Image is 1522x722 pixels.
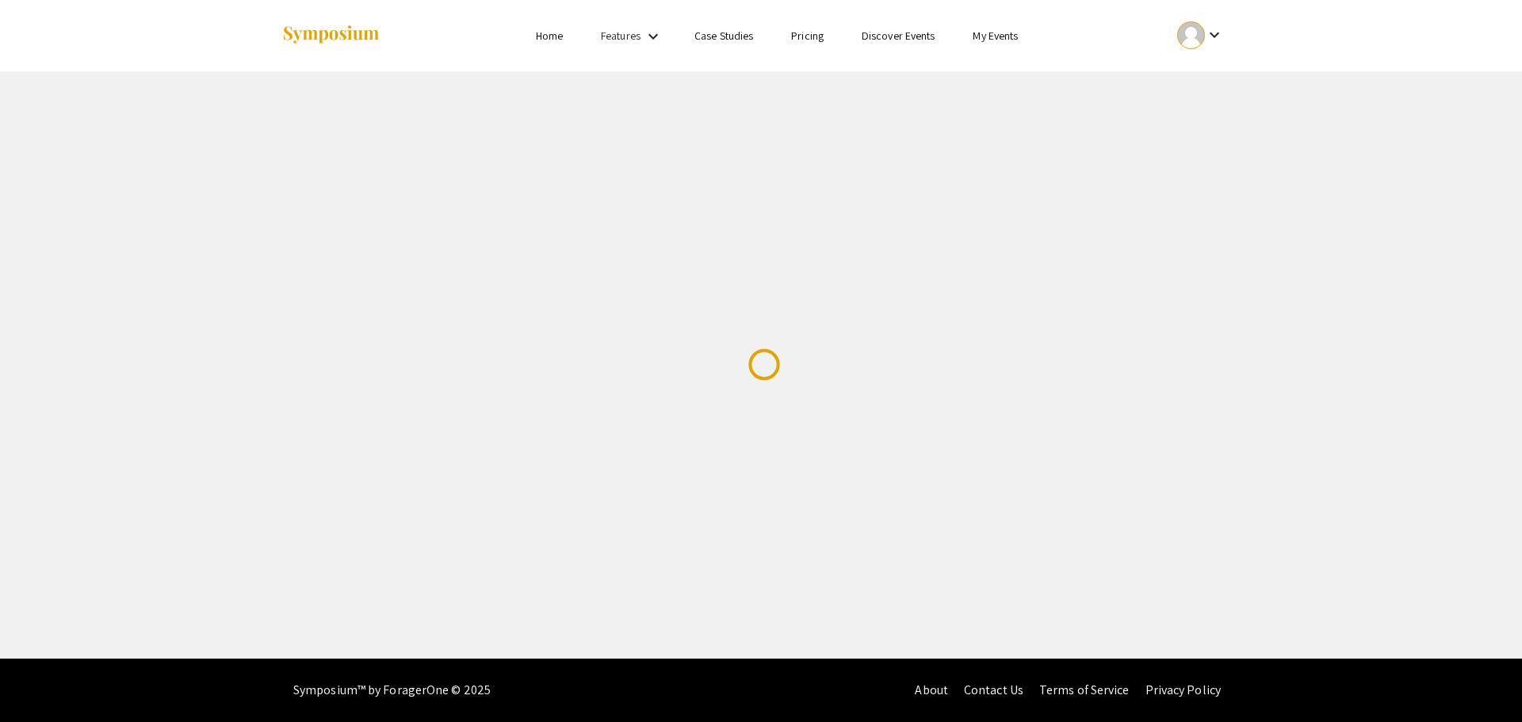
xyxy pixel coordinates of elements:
mat-icon: Expand Features list [644,27,663,46]
a: Terms of Service [1039,682,1130,698]
a: Contact Us [964,682,1023,698]
div: Symposium™ by ForagerOne © 2025 [293,659,491,722]
a: Discover Events [862,29,935,43]
a: About [915,682,948,698]
mat-icon: Expand account dropdown [1205,25,1224,44]
a: Privacy Policy [1145,682,1221,698]
button: Expand account dropdown [1161,17,1241,53]
a: Features [601,29,641,43]
a: My Events [973,29,1018,43]
a: Home [536,29,563,43]
a: Pricing [791,29,824,43]
a: Case Studies [694,29,753,43]
img: Symposium by ForagerOne [281,25,380,46]
iframe: Chat [1455,651,1510,710]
